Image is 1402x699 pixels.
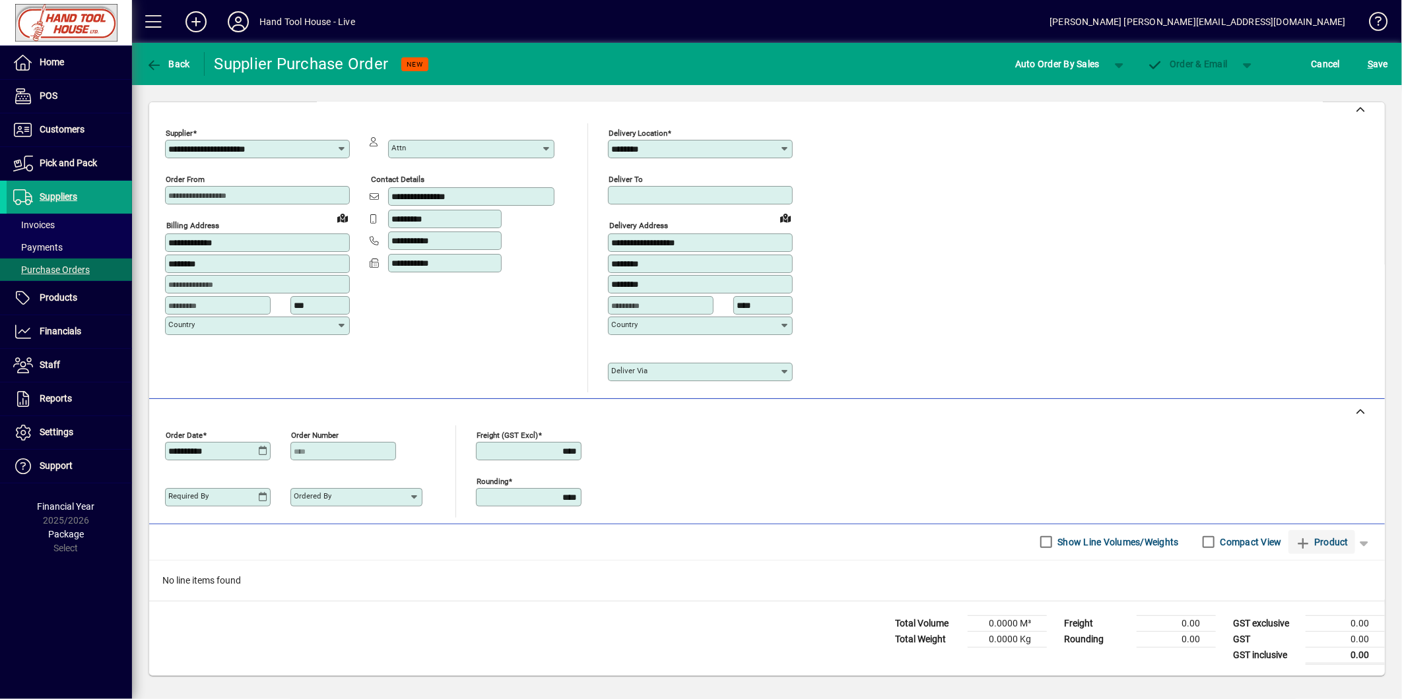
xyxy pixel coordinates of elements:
[13,264,90,275] span: Purchase Orders
[40,158,97,168] span: Pick and Pack
[40,427,73,437] span: Settings
[1226,631,1306,647] td: GST
[13,242,63,253] span: Payments
[1306,631,1385,647] td: 0.00
[146,59,190,69] span: Back
[7,80,132,113] a: POS
[175,10,217,34] button: Add
[294,491,331,501] mat-label: Ordered by
[215,53,389,75] div: Supplier Purchase Order
[38,501,95,512] span: Financial Year
[1364,52,1391,76] button: Save
[166,175,205,184] mat-label: Order from
[1050,11,1346,32] div: [PERSON_NAME] [PERSON_NAME][EMAIL_ADDRESS][DOMAIN_NAME]
[968,615,1047,631] td: 0.0000 M³
[217,10,259,34] button: Profile
[1359,3,1385,46] a: Knowledge Base
[40,292,77,303] span: Products
[1306,647,1385,663] td: 0.00
[166,129,193,138] mat-label: Supplier
[168,491,209,501] mat-label: Required by
[1226,647,1306,663] td: GST inclusive
[1312,53,1341,75] span: Cancel
[1137,631,1216,647] td: 0.00
[1295,532,1349,553] span: Product
[7,282,132,315] a: Products
[1147,59,1228,69] span: Order & Email
[166,430,203,439] mat-label: Order date
[7,315,132,348] a: Financials
[1368,53,1388,75] span: ave
[7,113,132,146] a: Customers
[7,349,132,382] a: Staff
[332,207,353,228] a: View on map
[7,214,132,236] a: Invoices
[1368,59,1373,69] span: S
[7,46,132,79] a: Home
[888,631,968,647] td: Total Weight
[1308,52,1344,76] button: Cancel
[611,366,648,375] mat-label: Deliver via
[168,320,195,329] mat-label: Country
[143,52,193,76] button: Back
[1015,53,1100,75] span: Auto Order By Sales
[149,561,1385,601] div: No line items found
[7,450,132,483] a: Support
[7,382,132,415] a: Reports
[132,52,205,76] app-page-header-button: Back
[1226,615,1306,631] td: GST exclusive
[259,11,355,32] div: Hand Tool House - Live
[391,143,406,152] mat-label: Attn
[40,191,77,202] span: Suppliers
[968,631,1047,647] td: 0.0000 Kg
[1306,615,1385,631] td: 0.00
[407,60,423,69] span: NEW
[609,175,643,184] mat-label: Deliver To
[40,359,60,370] span: Staff
[609,129,667,138] mat-label: Delivery Location
[7,147,132,180] a: Pick and Pack
[7,416,132,449] a: Settings
[1009,52,1106,76] button: Auto Order By Sales
[1057,615,1137,631] td: Freight
[48,529,84,539] span: Package
[611,320,638,329] mat-label: Country
[1288,530,1355,554] button: Product
[477,476,508,485] mat-label: Rounding
[7,258,132,281] a: Purchase Orders
[1218,535,1282,549] label: Compact View
[13,220,55,230] span: Invoices
[1137,615,1216,631] td: 0.00
[40,57,64,67] span: Home
[40,90,57,101] span: POS
[291,430,339,439] mat-label: Order number
[888,615,968,631] td: Total Volume
[1141,52,1234,76] button: Order & Email
[1055,535,1179,549] label: Show Line Volumes/Weights
[7,236,132,258] a: Payments
[775,207,796,228] a: View on map
[40,393,72,404] span: Reports
[1057,631,1137,647] td: Rounding
[477,430,538,439] mat-label: Freight (GST excl)
[40,326,81,336] span: Financials
[40,460,73,471] span: Support
[40,124,84,135] span: Customers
